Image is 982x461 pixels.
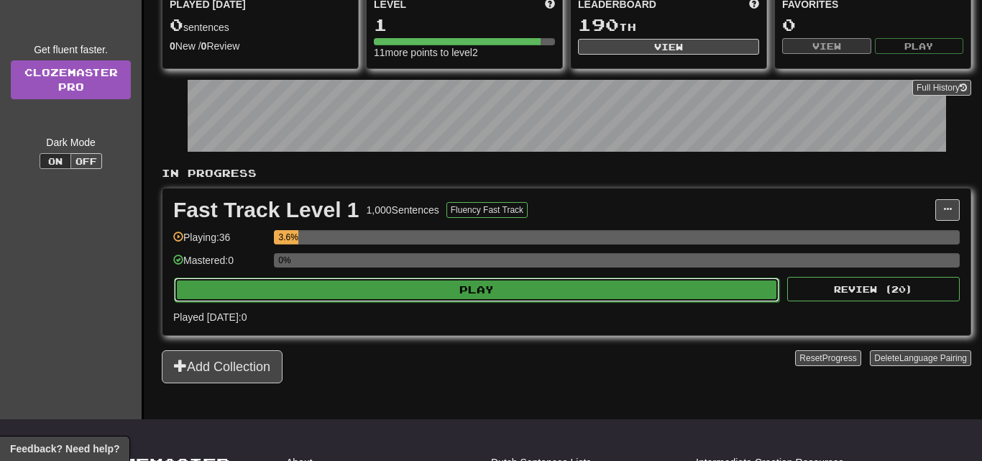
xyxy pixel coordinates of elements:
[173,199,359,221] div: Fast Track Level 1
[795,350,861,366] button: ResetProgress
[170,39,351,53] div: New / Review
[374,16,555,34] div: 1
[162,166,971,181] p: In Progress
[173,311,247,323] span: Played [DATE]: 0
[170,40,175,52] strong: 0
[10,442,119,456] span: Open feedback widget
[578,39,759,55] button: View
[374,45,555,60] div: 11 more points to level 2
[278,230,298,245] div: 3.6%
[578,14,619,35] span: 190
[870,350,971,366] button: DeleteLanguage Pairing
[875,38,964,54] button: Play
[912,80,971,96] button: Full History
[782,16,963,34] div: 0
[170,16,351,35] div: sentences
[173,230,267,254] div: Playing: 36
[40,153,71,169] button: On
[201,40,207,52] strong: 0
[162,350,283,383] button: Add Collection
[822,353,857,363] span: Progress
[11,135,131,150] div: Dark Mode
[782,38,871,54] button: View
[367,203,439,217] div: 1,000 Sentences
[70,153,102,169] button: Off
[899,353,967,363] span: Language Pairing
[11,60,131,99] a: ClozemasterPro
[11,42,131,57] div: Get fluent faster.
[174,278,779,302] button: Play
[787,277,960,301] button: Review (20)
[170,14,183,35] span: 0
[173,253,267,277] div: Mastered: 0
[578,16,759,35] div: th
[446,202,528,218] button: Fluency Fast Track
